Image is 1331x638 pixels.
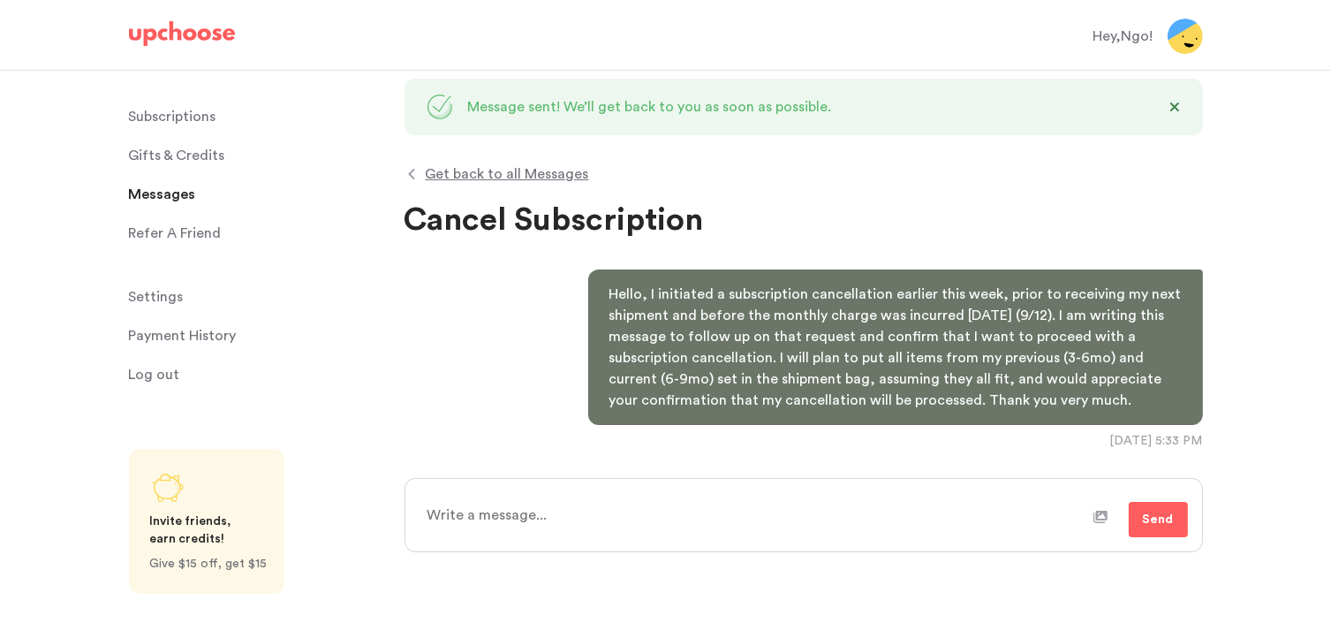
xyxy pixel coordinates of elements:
[129,279,383,315] a: Settings
[129,216,222,251] p: Refer A Friend
[129,99,383,134] a: Subscriptions
[129,216,383,251] a: Refer A Friend
[405,199,1203,241] div: Cancel Subscription
[129,21,235,54] a: UpChoose
[1129,502,1188,537] button: Send
[129,177,383,212] a: Messages
[129,279,184,315] span: Settings
[1110,432,1203,450] div: [DATE] 5:33 PM
[129,138,225,173] span: Gifts & Credits
[609,284,1182,411] p: Hello, I initiated a subscription cancellation earlier this week, prior to receiving my next ship...
[129,357,383,392] a: Log out
[129,318,383,353] a: Payment History
[129,138,383,173] a: Gifts & Credits
[129,449,284,594] a: Share UpChoose
[129,99,216,134] p: Subscriptions
[426,163,589,185] span: Get back to all Messages
[1143,509,1174,530] span: Send
[468,96,832,118] div: Message sent! We’ll get back to you as soon as possible.
[129,318,237,353] p: Payment History
[1093,26,1153,47] div: Hey, Ngo !
[129,21,235,46] img: UpChoose
[129,357,180,392] span: Log out
[129,177,196,212] span: Messages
